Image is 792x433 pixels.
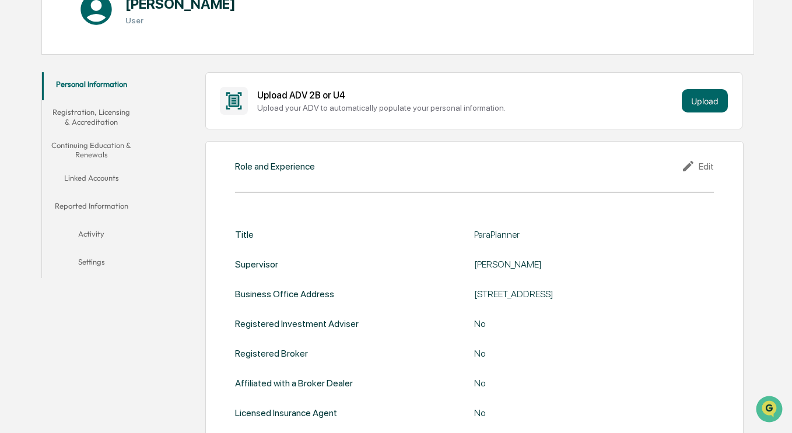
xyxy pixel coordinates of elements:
div: Start new chat [40,89,191,101]
div: No [474,407,713,418]
h3: User [125,16,236,25]
div: Business Office Address [235,288,334,300]
div: No [474,378,713,389]
div: [STREET_ADDRESS] [474,288,713,300]
img: 1746055101610-c473b297-6a78-478c-a979-82029cc54cd1 [12,89,33,110]
button: Linked Accounts [42,166,141,194]
div: ParaPlanner [474,229,713,240]
div: 🔎 [12,170,21,179]
a: Powered byPylon [82,197,141,206]
div: Licensed Insurance Agent [235,407,337,418]
button: Upload [682,89,728,112]
div: Registered Broker [235,348,308,359]
div: Registered Investment Adviser [235,318,359,329]
div: Title [235,229,254,240]
a: 🖐️Preclearance [7,142,80,163]
div: 🖐️ [12,148,21,157]
div: No [474,348,713,359]
button: Reported Information [42,194,141,222]
iframe: Open customer support [755,395,786,426]
div: 🗄️ [85,148,94,157]
span: Preclearance [23,147,75,159]
button: Registration, Licensing & Accreditation [42,100,141,133]
div: secondary tabs example [42,72,141,278]
button: Start new chat [198,93,212,107]
div: Edit [681,159,714,173]
div: Role and Experience [235,161,315,172]
div: Upload your ADV to automatically populate your personal information. [257,103,677,112]
div: Upload ADV 2B or U4 [257,90,677,101]
a: 🔎Data Lookup [7,164,78,185]
button: Settings [42,250,141,278]
a: 🗄️Attestations [80,142,149,163]
span: Pylon [116,198,141,206]
p: How can we help? [12,24,212,43]
span: Attestations [96,147,145,159]
div: Affiliated with a Broker Dealer [235,378,353,389]
button: Continuing Education & Renewals [42,133,141,167]
span: Data Lookup [23,169,73,181]
div: [PERSON_NAME] [474,259,713,270]
button: Personal Information [42,72,141,100]
div: No [474,318,713,329]
div: Supervisor [235,259,278,270]
div: We're available if you need us! [40,101,148,110]
button: Activity [42,222,141,250]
